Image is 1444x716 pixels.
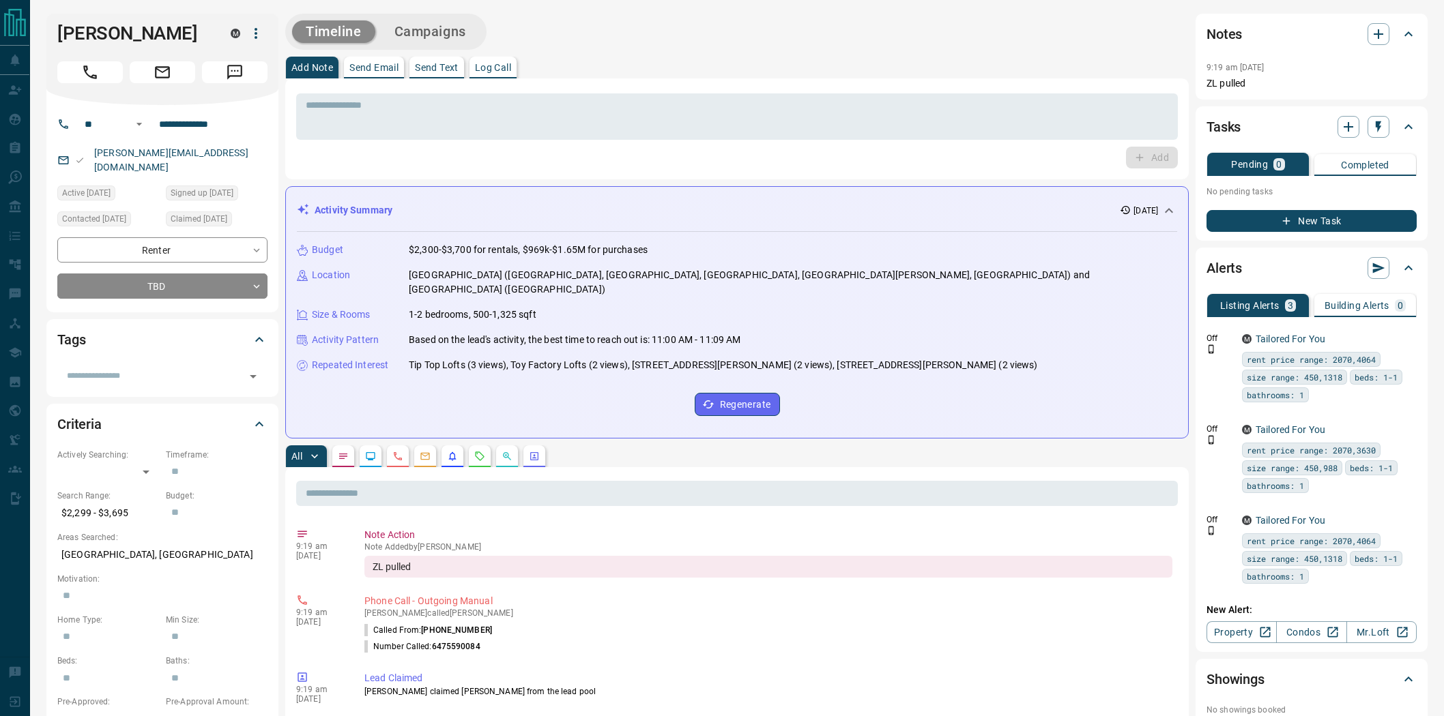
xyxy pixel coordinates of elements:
[1207,435,1216,445] svg: Push Notification Only
[420,451,431,462] svg: Emails
[57,329,85,350] h2: Tags
[1220,301,1280,310] p: Listing Alerts
[364,556,1172,578] div: ZL pulled
[1288,301,1293,310] p: 3
[297,198,1177,223] div: Activity Summary[DATE]
[1231,160,1268,169] p: Pending
[166,449,268,461] p: Timeframe:
[57,543,268,566] p: [GEOGRAPHIC_DATA], [GEOGRAPHIC_DATA]
[296,541,344,551] p: 9:19 am
[364,671,1172,685] p: Lead Claimed
[57,61,123,83] span: Call
[1207,257,1242,279] h2: Alerts
[1256,515,1325,526] a: Tailored For You
[1207,663,1417,696] div: Showings
[1207,76,1417,91] p: ZL pulled
[166,211,268,230] div: Sat Oct 11 2025
[1247,552,1342,565] span: size range: 450,1318
[296,694,344,704] p: [DATE]
[381,20,480,43] button: Campaigns
[1242,425,1252,434] div: mrloft.ca
[1325,301,1389,310] p: Building Alerts
[166,185,268,205] div: Sun Sep 21 2025
[57,490,159,502] p: Search Range:
[171,186,233,200] span: Signed up [DATE]
[296,551,344,561] p: [DATE]
[244,367,263,386] button: Open
[1133,205,1158,217] p: [DATE]
[1207,332,1234,344] p: Off
[312,308,371,322] p: Size & Rooms
[166,696,268,708] p: Pre-Approval Amount:
[94,147,248,173] a: [PERSON_NAME][EMAIL_ADDRESS][DOMAIN_NAME]
[1207,23,1242,45] h2: Notes
[409,268,1177,297] p: [GEOGRAPHIC_DATA] ([GEOGRAPHIC_DATA], [GEOGRAPHIC_DATA], [GEOGRAPHIC_DATA], [GEOGRAPHIC_DATA][PER...
[312,243,343,257] p: Budget
[364,528,1172,542] p: Note Action
[409,243,648,257] p: $2,300-$3,700 for rentals, $969k-$1.65M for purchases
[291,63,333,72] p: Add Note
[349,63,399,72] p: Send Email
[475,63,511,72] p: Log Call
[57,449,159,461] p: Actively Searching:
[166,490,268,502] p: Budget:
[57,237,268,263] div: Renter
[75,155,85,165] svg: Email Valid
[57,502,159,524] p: $2,299 - $3,695
[1207,526,1216,535] svg: Push Notification Only
[409,358,1038,372] p: Tip Top Lofts (3 views), Toy Factory Lofts (2 views), [STREET_ADDRESS][PERSON_NAME] (2 views), [S...
[1346,621,1417,643] a: Mr.Loft
[447,451,458,462] svg: Listing Alerts
[364,594,1172,608] p: Phone Call - Outgoing Manual
[409,308,536,322] p: 1-2 bedrooms, 500-1,325 sqft
[130,61,195,83] span: Email
[57,573,268,585] p: Motivation:
[365,451,376,462] svg: Lead Browsing Activity
[474,451,485,462] svg: Requests
[1247,461,1338,475] span: size range: 450,988
[1276,621,1346,643] a: Condos
[57,408,268,441] div: Criteria
[364,624,492,636] p: Called From:
[1350,461,1393,475] span: beds: 1-1
[392,451,403,462] svg: Calls
[364,542,1172,552] p: Note Added by [PERSON_NAME]
[1207,63,1265,72] p: 9:19 am [DATE]
[1207,18,1417,50] div: Notes
[57,413,102,435] h2: Criteria
[421,625,492,635] span: [PHONE_NUMBER]
[202,61,268,83] span: Message
[1207,513,1234,526] p: Off
[57,211,159,230] div: Sat Oct 11 2025
[364,640,480,653] p: Number Called:
[57,614,159,626] p: Home Type:
[1247,443,1376,457] span: rent price range: 2070,3630
[1247,569,1304,583] span: bathrooms: 1
[312,333,379,347] p: Activity Pattern
[1207,181,1417,202] p: No pending tasks
[315,203,392,218] p: Activity Summary
[1207,252,1417,284] div: Alerts
[131,116,147,132] button: Open
[57,273,268,299] div: TBD
[1341,160,1389,170] p: Completed
[1256,424,1325,435] a: Tailored For You
[166,655,268,667] p: Baths:
[1398,301,1403,310] p: 0
[57,696,159,708] p: Pre-Approved:
[291,451,302,461] p: All
[1207,423,1234,435] p: Off
[695,393,780,416] button: Regenerate
[62,186,111,200] span: Active [DATE]
[1256,333,1325,344] a: Tailored For You
[409,333,741,347] p: Based on the lead's activity, the best time to reach out is: 11:00 AM - 11:09 AM
[231,29,240,38] div: mrloft.ca
[1207,621,1277,643] a: Property
[432,642,480,651] span: 6475590084
[502,451,512,462] svg: Opportunities
[296,685,344,694] p: 9:19 am
[57,323,268,356] div: Tags
[171,212,227,226] span: Claimed [DATE]
[1355,552,1398,565] span: beds: 1-1
[57,185,159,205] div: Sun Sep 21 2025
